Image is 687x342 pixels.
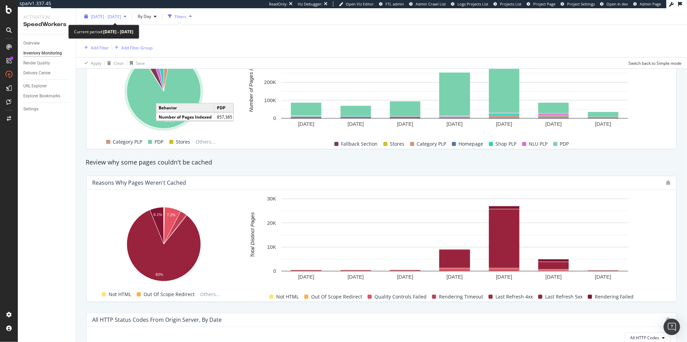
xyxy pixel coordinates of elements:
[164,119,175,123] text: 88.2%
[273,268,276,274] text: 0
[545,121,562,127] text: [DATE]
[500,1,522,7] span: Projects List
[595,274,611,280] text: [DATE]
[167,213,175,217] text: 7.2%
[630,335,660,341] span: All HTTP Codes
[264,79,276,85] text: 200K
[417,140,446,148] span: Category PLP
[496,121,512,127] text: [DATE]
[273,115,276,121] text: 0
[561,1,595,7] a: Project Settings
[397,121,413,127] text: [DATE]
[267,196,276,201] text: 30K
[121,45,152,50] div: Add Filter Group
[103,29,133,35] b: [DATE] - [DATE]
[113,138,143,146] span: Category PLP
[298,274,314,280] text: [DATE]
[348,121,364,127] text: [DATE]
[496,140,517,148] span: Shop PLP
[416,1,446,7] span: Admin Crawl List
[23,21,70,28] div: SpeedWorkers
[269,1,287,7] div: ReadOnly:
[311,293,362,301] span: Out Of Scope Redirect
[176,138,191,146] span: Stores
[23,106,71,113] a: Settings
[154,212,162,217] text: 6.1%
[23,60,71,67] a: Render Quality
[451,1,488,7] a: Logs Projects List
[545,274,562,280] text: [DATE]
[144,290,195,298] span: Out Of Scope Redirect
[628,60,682,66] div: Switch back to Simple mode
[92,316,222,323] div: All HTTP Status Codes from Origin Server, by Date
[457,1,488,7] span: Logs Projects List
[626,58,682,69] button: Switch back to Simple mode
[493,1,522,7] a: Projects List
[175,13,186,19] div: Filters
[409,1,446,7] a: Admin Crawl List
[600,1,628,7] a: Open in dev
[135,11,159,22] button: By Day
[545,293,582,301] span: Last Refresh 5xx
[127,58,145,69] button: Save
[439,293,483,301] span: Rendering Timeout
[165,11,195,22] button: Filters
[23,40,40,47] div: Overview
[92,204,235,286] svg: A chart.
[23,50,62,57] div: Inventory Monitoring
[23,40,71,47] a: Overview
[92,179,186,186] div: Reasons why pages weren't cached
[496,274,512,280] text: [DATE]
[495,293,533,301] span: Last Refresh 4xx
[23,60,50,67] div: Render Quality
[136,60,145,66] div: Save
[446,121,463,127] text: [DATE]
[567,1,595,7] span: Project Settings
[156,272,163,277] text: 83%
[640,1,661,7] span: Admin Page
[533,1,555,7] span: Project Page
[114,60,124,66] div: Clear
[267,220,276,226] text: 20K
[82,11,129,22] button: [DATE] - [DATE]
[529,140,548,148] span: NLU PLP
[82,158,681,167] div: Review why some pages couldn't be cached
[298,121,314,127] text: [DATE]
[527,1,555,7] a: Project Page
[446,274,463,280] text: [DATE]
[92,51,235,133] svg: A chart.
[23,93,60,100] div: Explorer Bookmarks
[91,60,101,66] div: Apply
[91,45,109,50] div: Add Filter
[112,44,152,52] button: Add Filter Group
[193,138,219,146] span: Others...
[74,28,133,36] div: Current period:
[23,106,38,113] div: Settings
[23,70,51,77] div: Delivery Center
[348,274,364,280] text: [DATE]
[341,140,378,148] span: Fallback Section
[390,140,405,148] span: Stores
[298,1,322,7] div: Viz Debugger:
[23,93,71,100] a: Explorer Bookmarks
[82,58,101,69] button: Apply
[109,290,131,298] span: Not HTML
[135,13,151,19] span: By Day
[664,319,680,335] div: Open Intercom Messenger
[459,140,483,148] span: Homepage
[238,195,671,286] svg: A chart.
[248,52,254,112] text: Number of Pages Indexed
[634,1,661,7] a: Admin Page
[197,290,223,298] span: Others...
[23,83,47,90] div: URL Explorer
[23,70,71,77] a: Delivery Center
[560,140,569,148] span: PDP
[595,121,611,127] text: [DATE]
[385,1,404,7] span: FTL admin
[82,44,109,52] button: Add Filter
[155,138,164,146] span: PDP
[666,317,671,322] div: bug
[379,1,404,7] a: FTL admin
